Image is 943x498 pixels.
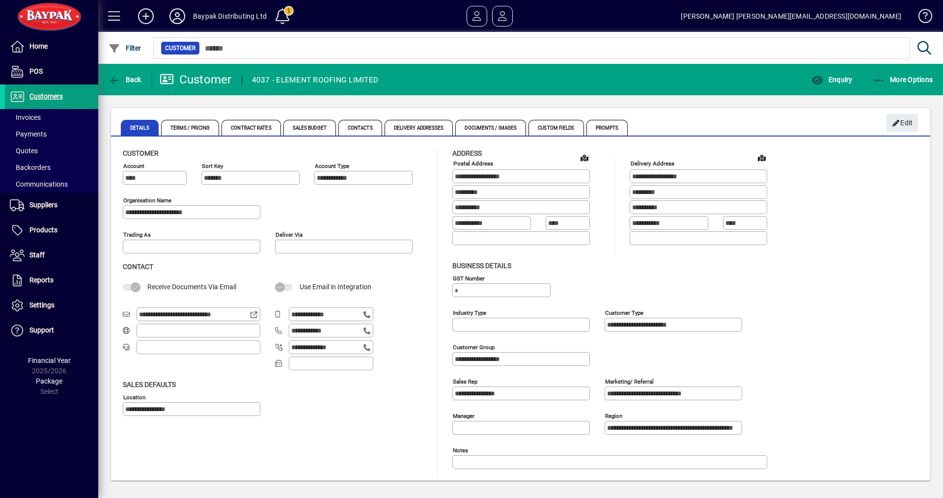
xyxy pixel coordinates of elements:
button: Enquiry [809,71,855,88]
div: Baypak Distributing Ltd [193,8,267,24]
mat-label: Location [123,393,145,400]
span: Enquiry [811,76,852,83]
button: More Options [871,71,936,88]
button: Add [130,7,162,25]
span: Prompts [586,120,628,136]
span: Quotes [10,147,38,155]
a: Invoices [5,109,98,126]
span: Payments [10,130,47,138]
a: Products [5,218,98,243]
app-page-header-button: Back [98,71,152,88]
span: Delivery Addresses [385,120,453,136]
span: Terms / Pricing [161,120,220,136]
button: Edit [887,114,918,132]
span: POS [29,67,43,75]
span: Reports [29,276,54,284]
span: More Options [873,76,933,83]
span: Filter [109,44,141,52]
span: Customer [165,43,195,53]
a: Payments [5,126,98,142]
a: Staff [5,243,98,268]
mat-label: Account Type [315,163,349,169]
span: Settings [29,301,55,309]
span: Communications [10,180,68,188]
span: Sales Budget [283,120,336,136]
span: Backorders [10,164,51,171]
span: Custom Fields [528,120,583,136]
a: Knowledge Base [911,2,931,34]
a: Support [5,318,98,343]
span: Edit [892,115,913,131]
mat-label: Manager [453,412,474,419]
span: Details [121,120,159,136]
span: Sales defaults [123,381,176,388]
span: Suppliers [29,201,57,209]
a: POS [5,59,98,84]
span: Staff [29,251,45,259]
a: Communications [5,176,98,193]
a: Backorders [5,159,98,176]
span: Invoices [10,113,41,121]
mat-label: Sales rep [453,378,477,385]
div: 4037 - ELEMENT ROOFING LIMITED [252,72,379,88]
mat-label: Customer type [605,309,643,316]
span: Back [109,76,141,83]
mat-label: Region [605,412,622,419]
span: Home [29,42,48,50]
mat-label: Trading as [123,231,151,238]
mat-label: Marketing/ Referral [605,378,654,385]
mat-label: Account [123,163,144,169]
mat-label: Sort key [202,163,223,169]
div: [PERSON_NAME] [PERSON_NAME][EMAIL_ADDRESS][DOMAIN_NAME] [681,8,901,24]
a: View on map [577,150,592,166]
mat-label: GST Number [453,275,485,281]
a: Quotes [5,142,98,159]
div: Customer [160,72,232,87]
a: Settings [5,293,98,318]
span: Customer [123,149,159,157]
span: Customers [29,92,63,100]
mat-label: Notes [453,446,468,453]
span: Package [36,377,62,385]
span: Contact [123,263,153,271]
button: Back [106,71,144,88]
span: Contacts [338,120,382,136]
span: Contract Rates [222,120,280,136]
span: Documents / Images [455,120,526,136]
a: Home [5,34,98,59]
a: Suppliers [5,193,98,218]
mat-label: Customer group [453,343,495,350]
span: Business details [452,262,511,270]
mat-label: Organisation name [123,197,171,204]
span: Receive Documents Via Email [147,283,236,291]
span: Use Email in Integration [300,283,371,291]
button: Profile [162,7,193,25]
span: Products [29,226,57,234]
button: Filter [106,39,144,57]
span: Financial Year [28,357,71,364]
mat-label: Deliver via [276,231,303,238]
a: View on map [754,150,770,166]
span: Support [29,326,54,334]
mat-label: Industry type [453,309,486,316]
span: Address [452,149,482,157]
a: Reports [5,268,98,293]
